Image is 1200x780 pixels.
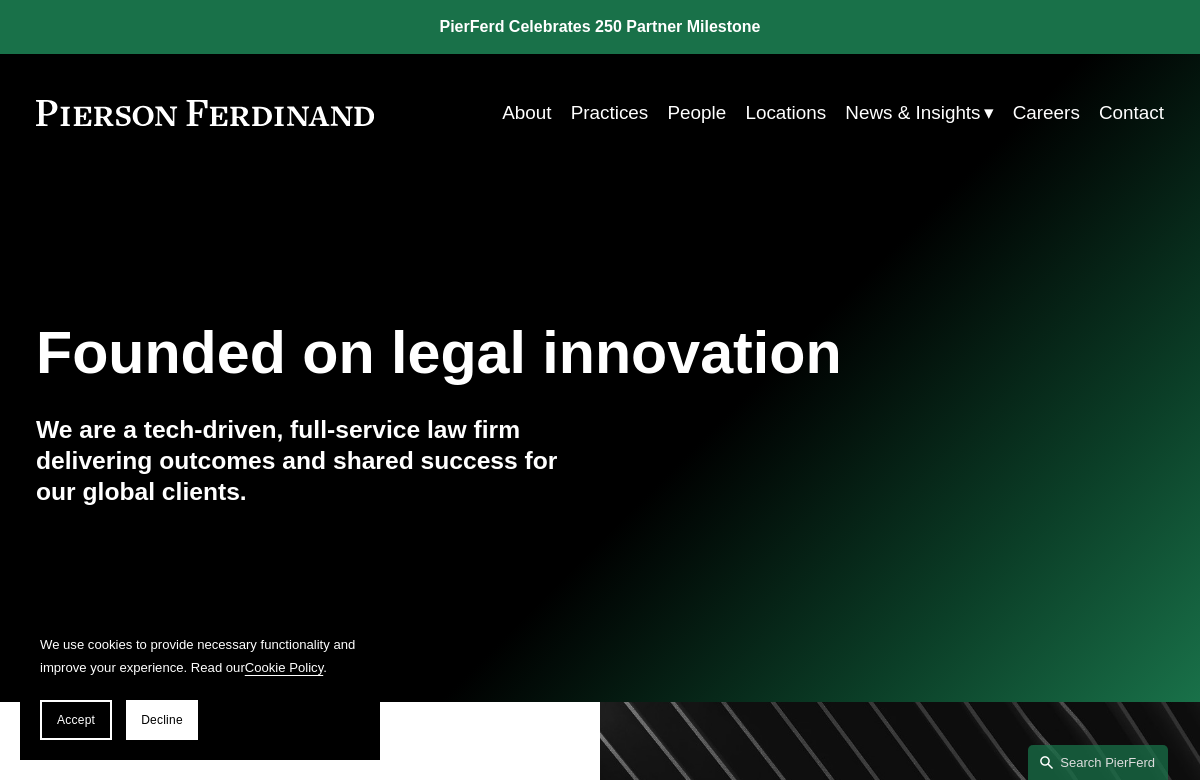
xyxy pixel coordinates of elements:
a: Careers [1013,94,1080,132]
button: Decline [126,700,198,740]
p: We use cookies to provide necessary functionality and improve your experience. Read our . [40,633,360,680]
a: folder dropdown [845,94,993,132]
a: People [667,94,726,132]
section: Cookie banner [20,613,380,760]
a: Practices [571,94,649,132]
a: Cookie Policy [245,660,323,675]
a: About [502,94,551,132]
h4: We are a tech-driven, full-service law firm delivering outcomes and shared success for our global... [36,414,600,508]
h1: Founded on legal innovation [36,319,976,387]
a: Search this site [1028,745,1168,780]
span: News & Insights [845,96,980,130]
span: Decline [141,713,183,727]
a: Locations [745,94,826,132]
button: Accept [40,700,112,740]
a: Contact [1099,94,1164,132]
span: Accept [57,713,95,727]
